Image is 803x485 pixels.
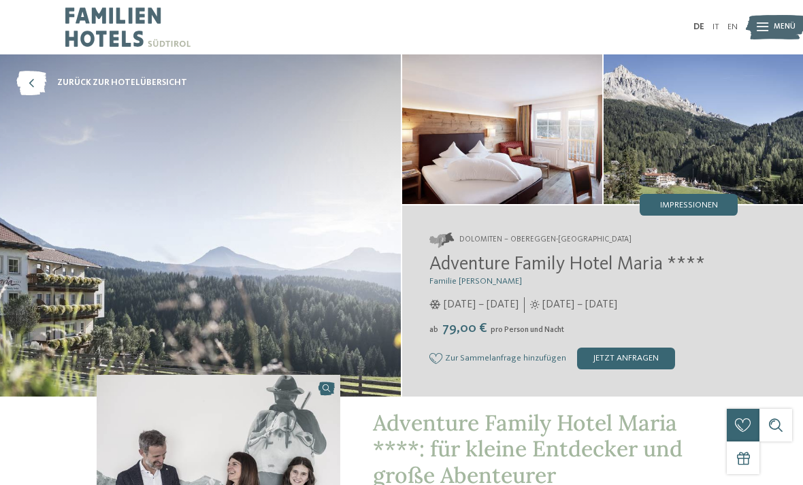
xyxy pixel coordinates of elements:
[444,297,519,312] span: [DATE] – [DATE]
[530,300,540,310] i: Öffnungszeiten im Sommer
[459,235,632,246] span: Dolomiten – Obereggen-[GEOGRAPHIC_DATA]
[429,300,441,310] i: Öffnungszeiten im Winter
[16,71,187,95] a: zurück zur Hotelübersicht
[693,22,704,31] a: DE
[429,277,522,286] span: Familie [PERSON_NAME]
[577,348,675,369] div: jetzt anfragen
[440,322,489,335] span: 79,00 €
[660,201,718,210] span: Impressionen
[445,354,566,363] span: Zur Sammelanfrage hinzufügen
[491,326,564,334] span: pro Person und Nacht
[429,326,438,334] span: ab
[57,77,187,89] span: zurück zur Hotelübersicht
[774,22,796,33] span: Menü
[727,22,738,31] a: EN
[429,255,705,274] span: Adventure Family Hotel Maria ****
[402,54,602,204] img: Das Familienhotel in Obereggen für Entdecker
[712,22,719,31] a: IT
[542,297,617,312] span: [DATE] – [DATE]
